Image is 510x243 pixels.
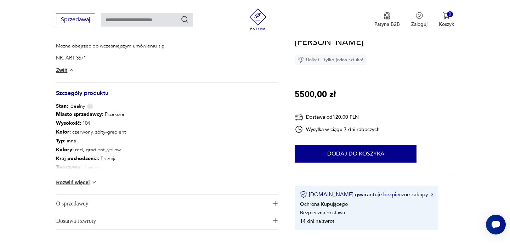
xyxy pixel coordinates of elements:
[411,12,427,28] button: Zaloguj
[297,57,304,63] img: Ikona diamentu
[295,113,303,121] img: Ikona dostawy
[56,43,222,50] p: Można obejrzeć po wcześniejszym umówieniu się.
[56,195,268,212] span: O sprzedawcy
[295,125,380,134] div: Wysyłka w ciągu 7 dni roboczych
[56,155,99,162] b: Kraj pochodzenia :
[56,195,278,212] button: Ikona plusaO sprzedawcy
[56,91,278,103] h3: Szczegóły produktu
[56,212,278,229] button: Ikona plusaDostawa i zwroty
[295,113,380,121] div: Dostawa od 120,00 PLN
[443,12,450,19] img: Ikona koszyka
[90,179,97,186] img: chevron down
[300,191,433,198] button: [DOMAIN_NAME] gwarantuje bezpieczne zakupy
[56,55,222,62] p: NR. ART 3571
[411,21,427,28] p: Zaloguj
[384,12,391,20] img: Ikona medalu
[56,129,71,135] b: Kolor:
[56,110,126,119] p: Przekora
[273,218,278,223] img: Ikona plusa
[56,146,74,153] b: Kolory :
[56,67,75,74] button: Zwiń
[56,128,126,136] p: czerwony, żółty-gradient
[295,145,416,163] button: Dodaj do koszyka
[56,137,66,144] b: Typ :
[56,103,85,110] span: idealny
[56,212,268,229] span: Dostawa i zwroty
[300,217,334,224] li: 14 dni na zwrot
[247,9,268,30] img: Patyna - sklep z meblami i dekoracjami vintage
[56,103,68,109] b: Stan:
[300,209,345,216] li: Bezpieczna dostawa
[56,119,126,128] p: 104
[68,67,75,74] img: chevron down
[56,154,126,163] p: Francja
[56,120,81,126] b: Wysokość :
[87,103,93,109] img: Info icon
[56,136,126,145] p: inna
[416,12,423,19] img: Ikonka użytkownika
[56,164,82,171] b: Tworzywo :
[300,191,307,198] img: Ikona certyfikatu
[273,201,278,206] img: Ikona plusa
[56,145,126,154] p: red, gradient_yellow
[56,13,95,26] button: Sprzedawaj
[439,21,454,28] p: Koszyk
[431,193,433,196] img: Ikona strzałki w prawo
[295,55,366,65] div: Unikat - tylko jedna sztuka!
[374,21,400,28] p: Patyna B2B
[181,15,189,24] button: Szukaj
[439,12,454,28] button: 0Koszyk
[447,11,453,17] div: 0
[56,18,95,23] a: Sprzedawaj
[486,215,506,234] iframe: Smartsupp widget button
[300,200,348,207] li: Ochrona Kupującego
[56,111,103,118] b: Miasto sprzedawcy :
[56,163,126,172] p: drewno
[295,88,336,101] p: 5500,00 zł
[56,179,97,186] button: Rozwiń więcej
[374,12,400,28] a: Ikona medaluPatyna B2B
[374,12,400,28] button: Patyna B2B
